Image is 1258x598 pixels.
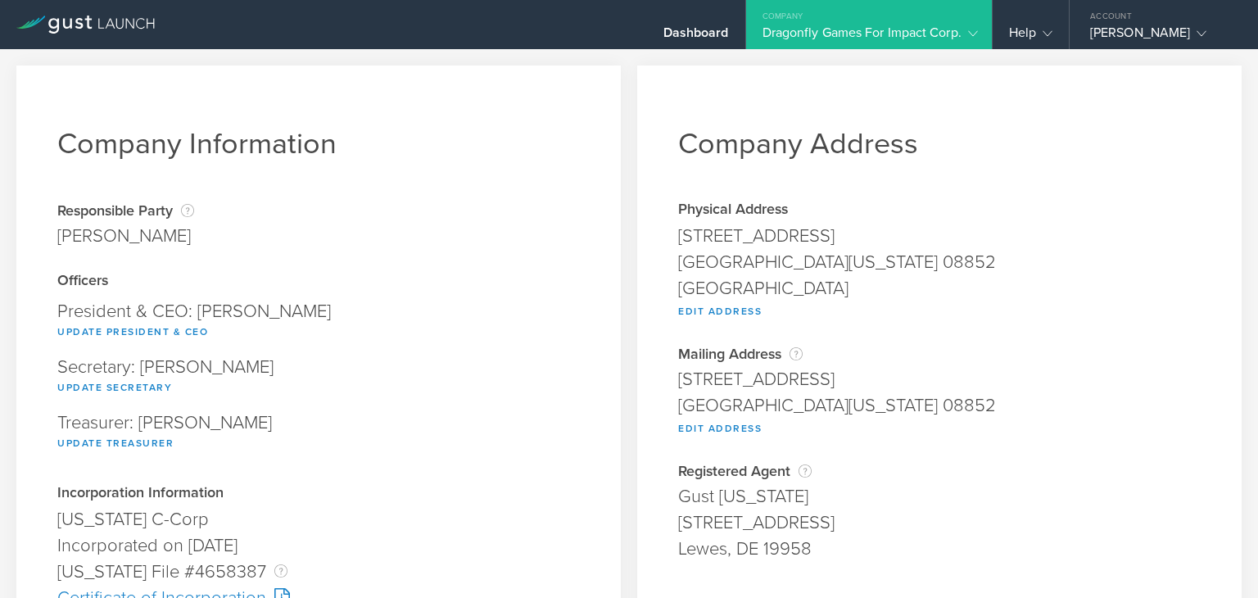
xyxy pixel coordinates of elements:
div: [GEOGRAPHIC_DATA] [678,275,1201,301]
div: Incorporated on [DATE] [57,532,580,559]
h1: Company Address [678,126,1201,161]
div: Lewes, DE 19958 [678,536,1201,562]
div: Dragonfly Games For Impact Corp. [762,25,975,49]
div: Dashboard [663,25,729,49]
div: [PERSON_NAME] [57,223,194,249]
div: [STREET_ADDRESS] [678,510,1201,536]
div: President & CEO: [PERSON_NAME] [57,294,580,350]
div: Gust [US_STATE] [678,483,1201,510]
button: Update Treasurer [57,433,174,453]
div: Physical Address [678,202,1201,219]
div: Secretary: [PERSON_NAME] [57,350,580,405]
div: [STREET_ADDRESS] [678,366,1201,392]
div: [PERSON_NAME] [1090,25,1229,49]
div: [US_STATE] File #4658387 [57,559,580,585]
div: Help [1009,25,1052,49]
div: Registered Agent [678,463,1201,479]
div: [STREET_ADDRESS] [678,223,1201,249]
div: [GEOGRAPHIC_DATA][US_STATE] 08852 [678,249,1201,275]
div: Responsible Party [57,202,194,219]
div: [US_STATE] C-Corp [57,506,580,532]
button: Update President & CEO [57,322,208,342]
div: Treasurer: [PERSON_NAME] [57,405,580,461]
div: Incorporation Information [57,486,580,502]
button: Edit Address [678,301,762,321]
div: Officers [57,274,580,290]
iframe: Chat Widget [1176,519,1258,598]
button: Update Secretary [57,378,172,397]
div: [GEOGRAPHIC_DATA][US_STATE] 08852 [678,392,1201,419]
div: Mailing Address [678,346,1201,362]
h1: Company Information [57,126,580,161]
button: Edit Address [678,419,762,438]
